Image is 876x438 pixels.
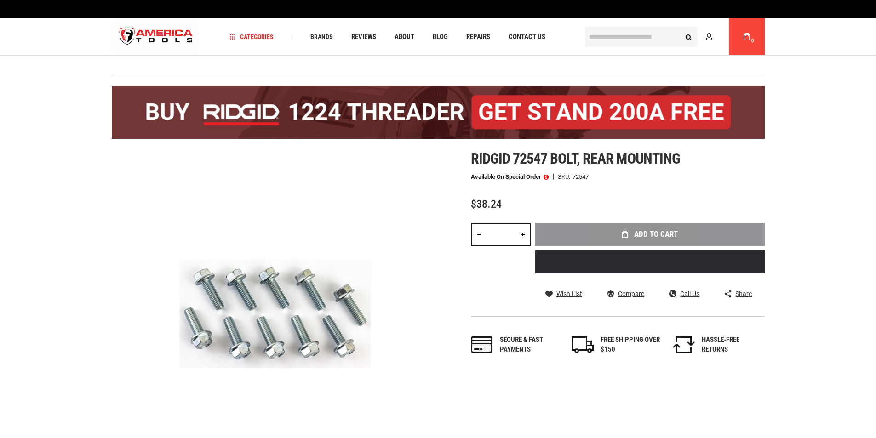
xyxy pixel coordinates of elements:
[471,198,502,210] span: $38.24
[471,336,493,353] img: payments
[545,290,582,298] a: Wish List
[395,34,414,40] span: About
[618,290,644,297] span: Compare
[751,38,754,43] span: 0
[735,290,752,297] span: Share
[112,20,201,54] a: store logo
[112,86,765,139] img: BOGO: Buy the RIDGID® 1224 Threader (26092), get the 92467 200A Stand FREE!
[466,34,490,40] span: Repairs
[680,290,699,297] span: Call Us
[509,34,545,40] span: Contact Us
[351,34,376,40] span: Reviews
[471,174,549,180] p: Available on Special Order
[680,28,698,46] button: Search
[669,290,699,298] a: Call Us
[572,336,594,353] img: shipping
[500,335,560,355] div: Secure & fast payments
[347,31,380,43] a: Reviews
[556,290,582,297] span: Wish List
[229,34,274,40] span: Categories
[601,335,660,355] div: FREE SHIPPING OVER $150
[558,174,573,180] strong: SKU
[306,31,337,43] a: Brands
[738,18,756,55] a: 0
[573,174,589,180] div: 72547
[702,335,761,355] div: HASSLE-FREE RETURNS
[390,31,418,43] a: About
[471,150,680,167] span: Ridgid 72547 bolt, rear mounting
[462,31,494,43] a: Repairs
[433,34,448,40] span: Blog
[310,34,333,40] span: Brands
[504,31,550,43] a: Contact Us
[673,336,695,353] img: returns
[112,20,201,54] img: America Tools
[225,31,278,43] a: Categories
[607,290,644,298] a: Compare
[429,31,452,43] a: Blog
